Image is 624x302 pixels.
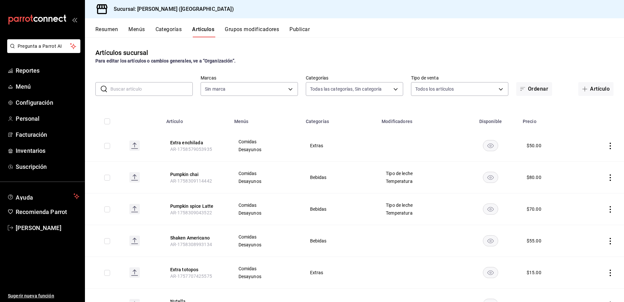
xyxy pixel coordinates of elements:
span: Tipo de leche [386,171,454,176]
span: AR-1758579053935 [170,147,212,152]
span: Todos los artículos [415,86,454,92]
span: Inventarios [16,146,79,155]
span: Tipo de leche [386,203,454,207]
span: Todas las categorías, Sin categoría [310,86,382,92]
span: Desayunos [238,274,294,279]
span: Bebidas [310,239,370,243]
span: AR-1757707425575 [170,274,212,279]
div: $ 55.00 [527,238,541,244]
th: Menús [230,109,302,130]
span: Recomienda Parrot [16,207,79,216]
label: Categorías [306,76,403,80]
label: Marcas [201,76,298,80]
button: availability-product [483,140,498,151]
span: Suscripción [16,162,79,171]
button: actions [607,206,614,213]
button: Pregunta a Parrot AI [7,39,80,53]
span: Personal [16,114,79,123]
input: Buscar artículo [110,82,193,96]
span: Desayunos [238,242,294,247]
button: actions [607,238,614,244]
button: Resumen [95,26,118,37]
button: Grupos modificadores [225,26,279,37]
span: AR-1758309114442 [170,178,212,184]
span: Comidas [238,235,294,239]
button: availability-product [483,267,498,278]
label: Tipo de venta [411,76,508,80]
button: availability-product [483,204,498,215]
span: Menú [16,82,79,91]
span: Bebidas [310,207,370,211]
span: Extras [310,143,370,148]
span: Comidas [238,266,294,271]
div: $ 50.00 [527,142,541,149]
button: Categorías [156,26,182,37]
button: Ordenar [516,82,552,96]
div: Artículos sucursal [95,48,148,58]
button: edit-product-location [170,235,222,241]
th: Modificadores [378,109,462,130]
button: Artículos [192,26,214,37]
div: $ 80.00 [527,174,541,181]
button: Publicar [289,26,310,37]
button: availability-product [483,235,498,246]
button: edit-product-location [170,171,222,178]
th: Disponible [462,109,519,130]
span: Sin marca [205,86,225,92]
strong: Para editar los artículos o cambios generales, ve a “Organización”. [95,58,236,63]
span: Desayunos [238,147,294,152]
span: Desayunos [238,179,294,184]
button: Menús [128,26,145,37]
span: Bebidas [310,175,370,180]
span: Sugerir nueva función [8,293,79,299]
span: Facturación [16,130,79,139]
button: open_drawer_menu [72,17,77,22]
a: Pregunta a Parrot AI [5,47,80,54]
button: edit-product-location [170,139,222,146]
th: Categorías [302,109,378,130]
span: Extras [310,270,370,275]
span: Temperatura [386,179,454,184]
button: availability-product [483,172,498,183]
button: actions [607,270,614,276]
button: edit-product-location [170,203,222,209]
h3: Sucursal: [PERSON_NAME] ([GEOGRAPHIC_DATA]) [108,5,234,13]
span: Desayunos [238,211,294,215]
div: $ 15.00 [527,269,541,276]
span: Ayuda [16,192,71,200]
span: Reportes [16,66,79,75]
span: Comidas [238,203,294,207]
span: Temperatura [386,211,454,215]
th: Precio [519,109,579,130]
span: AR-1758308993134 [170,242,212,247]
div: $ 70.00 [527,206,541,212]
span: AR-1758309043522 [170,210,212,215]
button: actions [607,143,614,149]
button: Artículo [578,82,614,96]
div: navigation tabs [95,26,624,37]
span: Comidas [238,139,294,144]
button: actions [607,174,614,181]
span: Comidas [238,171,294,176]
span: [PERSON_NAME] [16,223,79,232]
span: Configuración [16,98,79,107]
button: edit-product-location [170,266,222,273]
th: Artículo [162,109,230,130]
span: Pregunta a Parrot AI [18,43,70,50]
